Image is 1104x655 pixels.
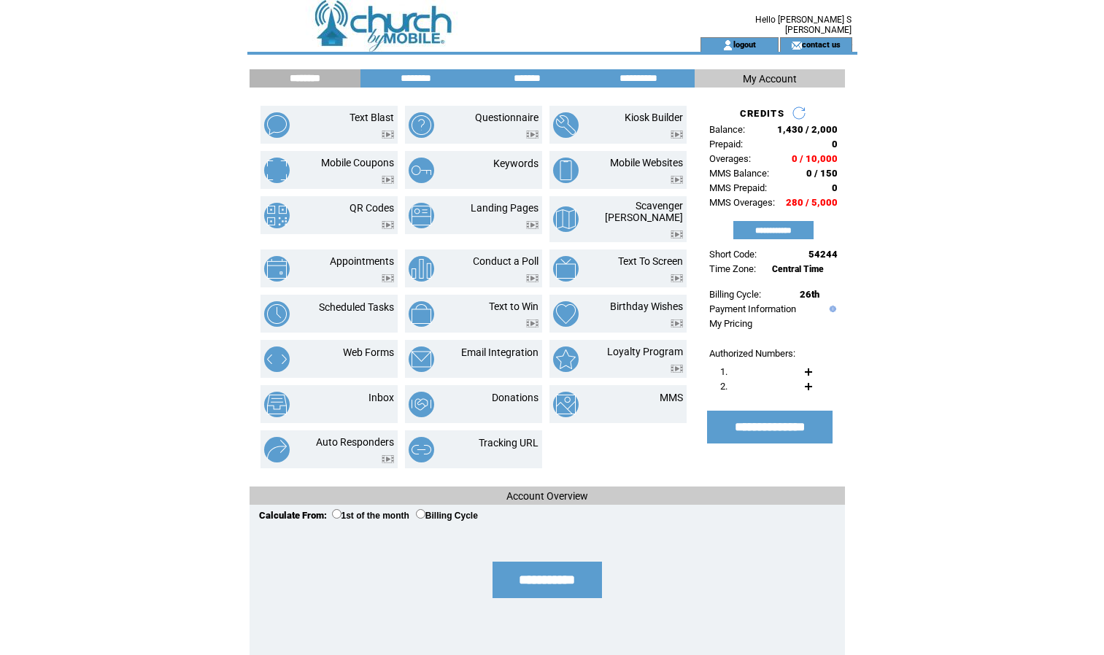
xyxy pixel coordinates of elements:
[709,318,752,329] a: My Pricing
[506,490,588,502] span: Account Overview
[461,346,539,358] a: Email Integration
[264,158,290,183] img: mobile-coupons.png
[660,392,683,403] a: MMS
[526,131,539,139] img: video.png
[382,221,394,229] img: video.png
[808,249,838,260] span: 54244
[479,437,539,449] a: Tracking URL
[671,230,683,239] img: video.png
[671,274,683,282] img: video.png
[259,510,327,521] span: Calculate From:
[709,182,767,193] span: MMS Prepaid:
[409,203,434,228] img: landing-pages.png
[264,256,290,282] img: appointments.png
[610,301,683,312] a: Birthday Wishes
[316,436,394,448] a: Auto Responders
[792,153,838,164] span: 0 / 10,000
[264,301,290,327] img: scheduled-tasks.png
[409,346,434,372] img: email-integration.png
[526,274,539,282] img: video.png
[772,264,824,274] span: Central Time
[709,153,751,164] span: Overages:
[473,255,539,267] a: Conduct a Poll
[553,301,579,327] img: birthday-wishes.png
[709,249,757,260] span: Short Code:
[409,437,434,462] img: tracking-url.png
[709,289,761,300] span: Billing Cycle:
[722,39,733,51] img: account_icon.gif
[826,306,836,312] img: help.gif
[264,437,290,462] img: auto-responders.png
[709,348,795,359] span: Authorized Numbers:
[382,274,394,282] img: video.png
[800,289,819,300] span: 26th
[605,200,683,223] a: Scavenger [PERSON_NAME]
[409,301,434,327] img: text-to-win.png
[475,112,539,123] a: Questionnaire
[382,131,394,139] img: video.png
[368,392,394,403] a: Inbox
[802,39,841,49] a: contact us
[526,319,539,327] img: video.png
[671,319,683,327] img: video.png
[553,346,579,372] img: loyalty-program.png
[607,346,683,357] a: Loyalty Program
[553,112,579,138] img: kiosk-builder.png
[709,168,769,179] span: MMS Balance:
[720,381,727,392] span: 2.
[264,203,290,228] img: qr-codes.png
[264,392,290,417] img: inbox.png
[343,346,394,358] a: Web Forms
[709,197,775,208] span: MMS Overages:
[416,509,425,519] input: Billing Cycle
[755,15,852,35] span: Hello [PERSON_NAME] S [PERSON_NAME]
[264,112,290,138] img: text-blast.png
[332,509,341,519] input: 1st of the month
[553,206,579,232] img: scavenger-hunt.png
[720,366,727,377] span: 1.
[740,108,784,119] span: CREDITS
[709,263,756,274] span: Time Zone:
[321,157,394,168] a: Mobile Coupons
[806,168,838,179] span: 0 / 150
[471,202,539,214] a: Landing Pages
[526,221,539,229] img: video.png
[709,303,796,314] a: Payment Information
[791,39,802,51] img: contact_us_icon.gif
[832,139,838,150] span: 0
[553,256,579,282] img: text-to-screen.png
[264,346,290,372] img: web-forms.png
[409,256,434,282] img: conduct-a-poll.png
[332,511,409,521] label: 1st of the month
[618,255,683,267] a: Text To Screen
[409,158,434,183] img: keywords.png
[553,158,579,183] img: mobile-websites.png
[671,131,683,139] img: video.png
[382,455,394,463] img: video.png
[382,176,394,184] img: video.png
[319,301,394,313] a: Scheduled Tasks
[350,112,394,123] a: Text Blast
[416,511,478,521] label: Billing Cycle
[733,39,756,49] a: logout
[553,392,579,417] img: mms.png
[709,139,743,150] span: Prepaid:
[743,73,797,85] span: My Account
[671,365,683,373] img: video.png
[409,112,434,138] img: questionnaire.png
[709,124,745,135] span: Balance:
[489,301,539,312] a: Text to Win
[832,182,838,193] span: 0
[409,392,434,417] img: donations.png
[777,124,838,135] span: 1,430 / 2,000
[610,157,683,168] a: Mobile Websites
[671,176,683,184] img: video.png
[786,197,838,208] span: 280 / 5,000
[330,255,394,267] a: Appointments
[350,202,394,214] a: QR Codes
[493,158,539,169] a: Keywords
[625,112,683,123] a: Kiosk Builder
[492,392,539,403] a: Donations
